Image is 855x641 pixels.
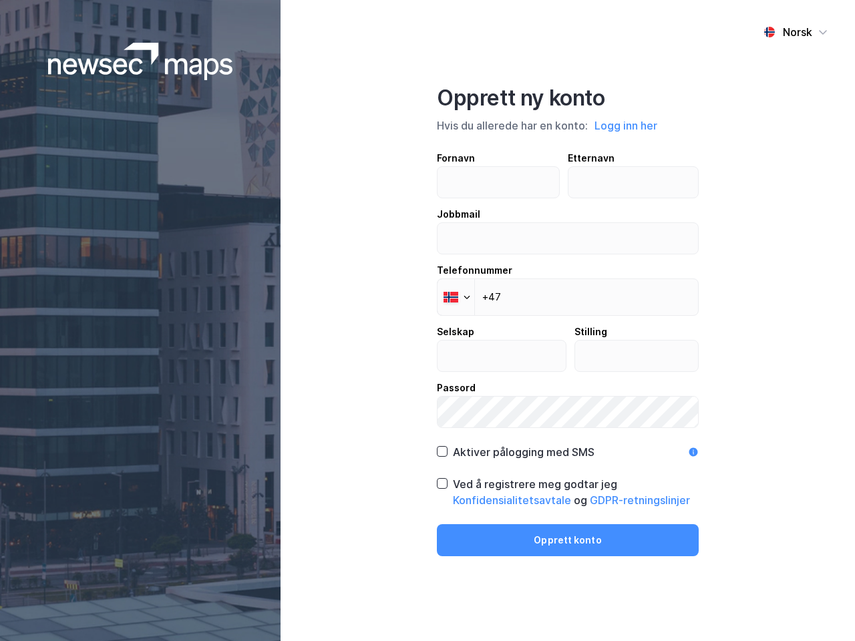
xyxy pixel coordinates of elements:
[437,206,699,222] div: Jobbmail
[574,324,699,340] div: Stilling
[437,324,566,340] div: Selskap
[453,476,699,508] div: Ved å registrere meg godtar jeg og
[783,24,812,40] div: Norsk
[437,524,699,556] button: Opprett konto
[437,380,699,396] div: Passord
[437,278,699,316] input: Telefonnummer
[437,85,699,112] div: Opprett ny konto
[438,279,474,315] div: Norway: + 47
[437,150,560,166] div: Fornavn
[453,444,594,460] div: Aktiver pålogging med SMS
[437,117,699,134] div: Hvis du allerede har en konto:
[48,43,233,80] img: logoWhite.bf58a803f64e89776f2b079ca2356427.svg
[568,150,699,166] div: Etternavn
[788,577,855,641] iframe: Chat Widget
[437,262,699,278] div: Telefonnummer
[590,117,661,134] button: Logg inn her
